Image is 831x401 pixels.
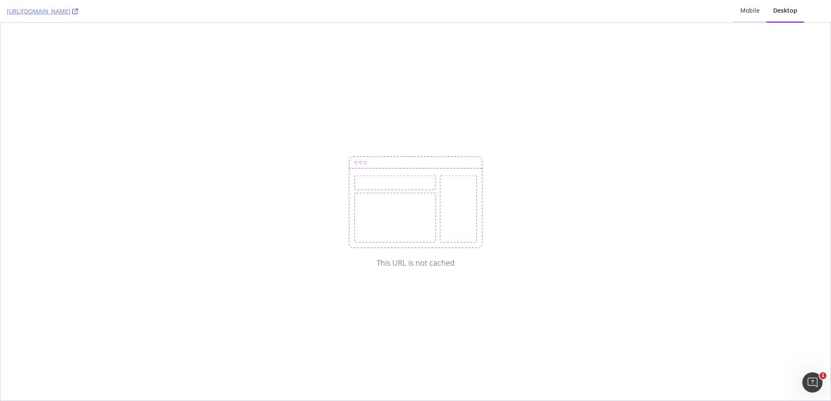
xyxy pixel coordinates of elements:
div: Mobile [740,6,760,15]
a: [URL][DOMAIN_NAME] [7,7,78,16]
iframe: Intercom live chat [802,372,823,393]
div: Desktop [773,6,797,15]
div: This URL is not cached [377,258,455,267]
span: 1 [820,372,826,379]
